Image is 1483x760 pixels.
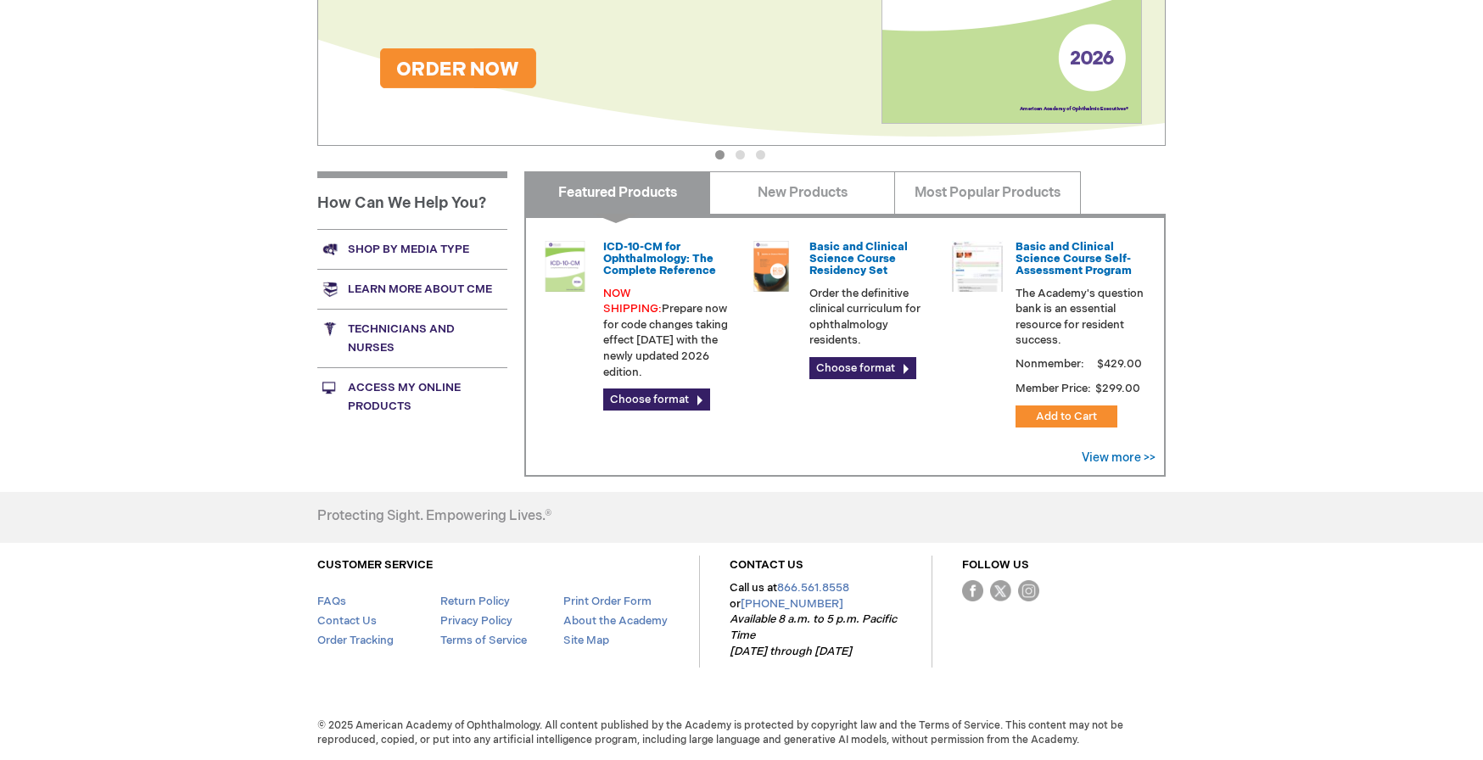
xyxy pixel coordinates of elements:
[317,309,507,367] a: Technicians and nurses
[715,150,725,159] button: 1 of 3
[746,241,797,292] img: 02850963u_47.png
[756,150,765,159] button: 3 of 3
[305,718,1178,747] span: © 2025 American Academy of Ophthalmology. All content published by the Academy is protected by co...
[540,241,590,292] img: 0120008u_42.png
[440,614,512,628] a: Privacy Policy
[952,241,1003,292] img: bcscself_20.jpg
[962,558,1029,572] a: FOLLOW US
[962,580,983,601] img: Facebook
[1018,580,1039,601] img: instagram
[317,595,346,608] a: FAQs
[563,614,668,628] a: About the Academy
[1016,405,1117,427] button: Add to Cart
[317,634,394,647] a: Order Tracking
[741,597,843,611] a: [PHONE_NUMBER]
[603,388,710,411] a: Choose format
[709,171,895,214] a: New Products
[603,240,716,278] a: ICD-10-CM for Ophthalmology: The Complete Reference
[809,286,938,349] p: Order the definitive clinical curriculum for ophthalmology residents.
[317,367,507,426] a: Access My Online Products
[603,287,662,316] font: NOW SHIPPING:
[1016,354,1084,375] strong: Nonmember:
[1082,450,1156,465] a: View more >>
[603,286,732,380] p: Prepare now for code changes taking effect [DATE] with the newly updated 2026 edition.
[317,614,377,628] a: Contact Us
[440,595,510,608] a: Return Policy
[736,150,745,159] button: 2 of 3
[1094,357,1144,371] span: $429.00
[1016,286,1144,349] p: The Academy's question bank is an essential resource for resident success.
[317,171,507,229] h1: How Can We Help You?
[894,171,1080,214] a: Most Popular Products
[563,634,609,647] a: Site Map
[777,581,849,595] a: 866.561.8558
[1016,240,1132,278] a: Basic and Clinical Science Course Self-Assessment Program
[317,558,433,572] a: CUSTOMER SERVICE
[317,269,507,309] a: Learn more about CME
[730,558,803,572] a: CONTACT US
[440,634,527,647] a: Terms of Service
[809,240,908,278] a: Basic and Clinical Science Course Residency Set
[730,580,902,659] p: Call us at or
[990,580,1011,601] img: Twitter
[1036,410,1097,423] span: Add to Cart
[809,357,916,379] a: Choose format
[317,509,551,524] h4: Protecting Sight. Empowering Lives.®
[563,595,652,608] a: Print Order Form
[524,171,710,214] a: Featured Products
[1016,382,1091,395] strong: Member Price:
[730,612,897,657] em: Available 8 a.m. to 5 p.m. Pacific Time [DATE] through [DATE]
[1094,382,1143,395] span: $299.00
[317,229,507,269] a: Shop by media type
